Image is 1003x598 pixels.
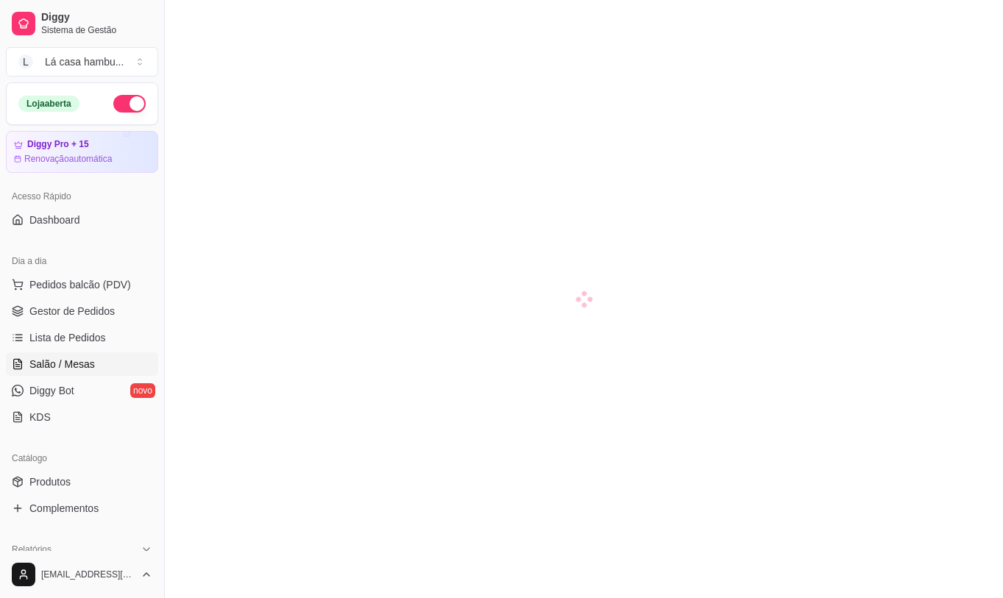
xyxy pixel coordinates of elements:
span: Complementos [29,501,99,516]
button: Alterar Status [113,95,146,113]
div: Acesso Rápido [6,185,158,208]
span: Produtos [29,474,71,489]
div: Dia a dia [6,249,158,273]
span: Lista de Pedidos [29,330,106,345]
article: Renovação automática [24,153,112,165]
a: Lista de Pedidos [6,326,158,349]
a: Dashboard [6,208,158,232]
span: Gestor de Pedidos [29,304,115,318]
button: Select a team [6,47,158,76]
span: KDS [29,410,51,424]
span: [EMAIL_ADDRESS][DOMAIN_NAME] [41,569,135,580]
span: Sistema de Gestão [41,24,152,36]
span: Relatórios [12,544,52,555]
div: Catálogo [6,446,158,470]
a: Gestor de Pedidos [6,299,158,323]
a: Salão / Mesas [6,352,158,376]
span: Diggy Bot [29,383,74,398]
span: Pedidos balcão (PDV) [29,277,131,292]
span: Dashboard [29,213,80,227]
button: Pedidos balcão (PDV) [6,273,158,296]
a: Diggy Botnovo [6,379,158,402]
div: Lá casa hambu ... [45,54,124,69]
a: Diggy Pro + 15Renovaçãoautomática [6,131,158,173]
button: [EMAIL_ADDRESS][DOMAIN_NAME] [6,557,158,592]
span: L [18,54,33,69]
article: Diggy Pro + 15 [27,139,89,150]
a: Complementos [6,496,158,520]
span: Salão / Mesas [29,357,95,371]
div: Loja aberta [18,96,79,112]
a: KDS [6,405,158,429]
a: Produtos [6,470,158,494]
a: DiggySistema de Gestão [6,6,158,41]
span: Diggy [41,11,152,24]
